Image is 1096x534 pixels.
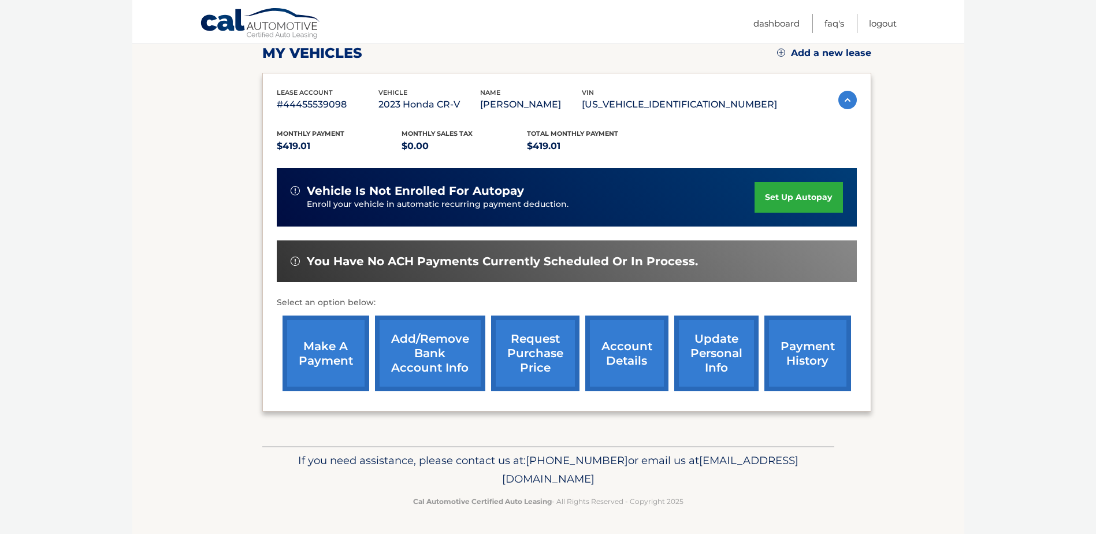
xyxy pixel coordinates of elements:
a: Dashboard [753,14,800,33]
p: $419.01 [527,138,652,154]
a: account details [585,316,668,391]
img: add.svg [777,49,785,57]
span: Total Monthly Payment [527,129,618,138]
span: name [480,88,500,97]
p: 2023 Honda CR-V [378,97,480,113]
p: Select an option below: [277,296,857,310]
p: $419.01 [277,138,402,154]
img: accordion-active.svg [838,91,857,109]
h2: my vehicles [262,44,362,62]
p: [US_VEHICLE_IDENTIFICATION_NUMBER] [582,97,777,113]
a: FAQ's [824,14,844,33]
span: Monthly Payment [277,129,344,138]
span: vin [582,88,594,97]
a: Cal Automotive [200,8,321,41]
span: Monthly sales Tax [402,129,473,138]
a: set up autopay [755,182,842,213]
p: #44455539098 [277,97,378,113]
a: request purchase price [491,316,579,391]
p: [PERSON_NAME] [480,97,582,113]
span: lease account [277,88,333,97]
span: You have no ACH payments currently scheduled or in process. [307,254,698,269]
a: Logout [869,14,897,33]
a: Add/Remove bank account info [375,316,485,391]
span: [EMAIL_ADDRESS][DOMAIN_NAME] [502,454,798,485]
p: Enroll your vehicle in automatic recurring payment deduction. [307,198,755,211]
a: Add a new lease [777,47,871,59]
a: update personal info [674,316,759,391]
span: [PHONE_NUMBER] [526,454,628,467]
img: alert-white.svg [291,257,300,266]
p: If you need assistance, please contact us at: or email us at [270,451,827,488]
a: payment history [764,316,851,391]
span: vehicle is not enrolled for autopay [307,184,524,198]
a: make a payment [283,316,369,391]
img: alert-white.svg [291,186,300,195]
p: - All Rights Reserved - Copyright 2025 [270,495,827,507]
strong: Cal Automotive Certified Auto Leasing [413,497,552,506]
span: vehicle [378,88,407,97]
p: $0.00 [402,138,527,154]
